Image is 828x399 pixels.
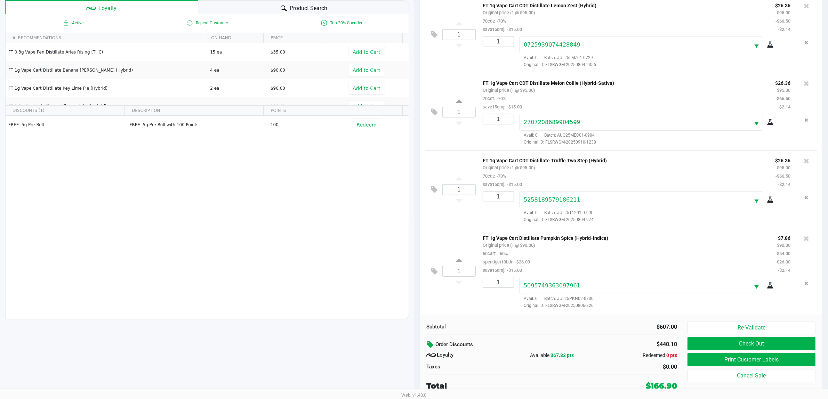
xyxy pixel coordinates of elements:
inline-svg: Is a top 20% spender [320,19,328,27]
div: Data table [6,33,409,105]
small: Original price (1 @ $95.00) [483,165,535,170]
td: FREE .5g Pre-Roll [6,116,127,134]
span: 367.82 pts [550,352,574,358]
div: $440.10 [601,339,677,350]
span: Add to Cart [353,85,380,91]
div: Redeemed: [594,352,677,359]
span: Add to Cart [353,67,380,73]
span: Loyalty [98,4,116,13]
span: 5095749363097961 [524,282,580,289]
small: -$66.50 [775,173,790,179]
th: POINTS [263,106,323,116]
button: Select [750,277,763,294]
span: -60% [497,251,508,256]
span: -70% [495,173,506,179]
span: Original ID: FLSRWGM-20250910-1238 [519,139,790,145]
button: Select [750,36,763,53]
button: Add to Cart [348,82,385,95]
button: Add to Cart [348,46,385,58]
button: Remove the package from the orderLine [802,191,811,204]
span: Original ID: FLSRWGM-20250804-974 [519,217,790,223]
span: 5258189579186211 [524,196,580,203]
small: Original price (1 @ $95.00) [483,10,535,15]
button: Add to Cart [348,100,385,113]
p: $26.36 [775,1,790,8]
div: Subtotal [427,323,547,331]
span: · [538,210,544,215]
p: FT 1g Vape Cart CDT Distillate Lemon Zest (Hybrid) [483,1,765,8]
button: Re-Validate [688,321,815,334]
span: -$26.00 [513,259,530,264]
th: DESCRIPTION [124,106,263,116]
span: 2707208689904599 [524,119,580,125]
p: $7.86 [775,234,790,241]
span: Web: v1.40.0 [402,392,427,398]
span: Active [6,19,140,27]
p: $26.36 [775,156,790,163]
span: Original ID: FLSRWGM-20250804-2356 [519,62,790,68]
span: -$15.00 [505,104,522,109]
button: Remove the package from the orderLine [802,114,811,127]
span: -$15.00 [505,27,522,32]
div: Order Discounts [427,339,590,351]
td: 100 [267,116,328,134]
small: $95.00 [777,165,790,170]
div: $166.90 [646,380,677,392]
button: Select [750,114,763,130]
th: ON HAND [204,33,263,43]
td: FT 1g Vape Cart Distillate Banana [PERSON_NAME] (Hybrid) [6,61,207,79]
p: FT 1g Vape Cart CDT Distillate Truffle Two Step (Hybrid) [483,156,765,163]
button: Print Customer Labels [688,353,815,366]
span: Product Search [290,4,327,13]
p: FT 1g Vape Cart CDT Distillate Melon Collie (Hybrid-Sativa) [483,79,765,86]
td: FT 0.3g Vape Pen Distillate Aries Rising (THC) [6,43,207,61]
small: -$2.14 [778,268,790,273]
small: -$26.00 [775,259,790,264]
span: $90.00 [271,86,285,91]
inline-svg: Active loyalty member [62,19,70,27]
span: Redeem [356,122,376,128]
button: Remove the package from the orderLine [802,277,811,290]
th: DISCOUNTS (1) [6,106,124,116]
div: Total [427,380,587,392]
small: $90.00 [777,243,790,248]
span: Add to Cart [353,49,380,55]
small: -$66.50 [775,18,790,24]
span: Avail: 0 Batch: AUG25MEC01-0904 [519,133,595,138]
span: $35.00 [271,50,285,55]
th: PRICE [263,33,323,43]
td: 2 ea [207,79,267,97]
button: Cancel Sale [688,369,815,382]
small: save15dmj: [483,268,522,273]
span: -70% [495,18,506,24]
small: $95.00 [777,10,790,15]
span: $50.00 [271,104,285,109]
button: Redeem [352,119,381,131]
small: -$54.00 [775,251,790,256]
small: 70cdt: [483,173,506,179]
span: Original ID: FLSRWGM-20250806-826 [519,302,790,309]
span: Avail: 0 Batch: JUL25LMZ01-0729 [519,55,593,60]
small: $95.00 [777,88,790,93]
td: 15 ea [207,43,267,61]
p: $26.36 [775,79,790,86]
button: Check Out [688,337,815,350]
td: FREE .5g Pre-Roll with 100 Points [127,116,267,134]
small: spendget10bdt: [483,259,530,264]
div: $0.00 [557,363,677,371]
td: FT 3.5g Cannabis Flower Alleged Orbit (Hybrid) [6,97,207,115]
span: Repeat Customer [140,19,274,27]
span: -70% [495,96,506,101]
p: FT 1g Vape Cart Distillate Pumpkin Spice (Hybrid-Indica) [483,234,765,241]
small: Original price (1 @ $95.00) [483,88,535,93]
span: -$15.00 [505,268,522,273]
small: Original price (1 @ $90.00) [483,243,535,248]
span: · [538,55,544,60]
td: 4 ea [207,97,267,115]
small: -$2.14 [778,104,790,109]
th: AI RECOMMENDATIONS [6,33,204,43]
button: Remove the package from the orderLine [802,36,811,49]
small: -$2.14 [778,27,790,32]
small: -$66.50 [775,96,790,101]
div: $607.00 [557,323,677,331]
